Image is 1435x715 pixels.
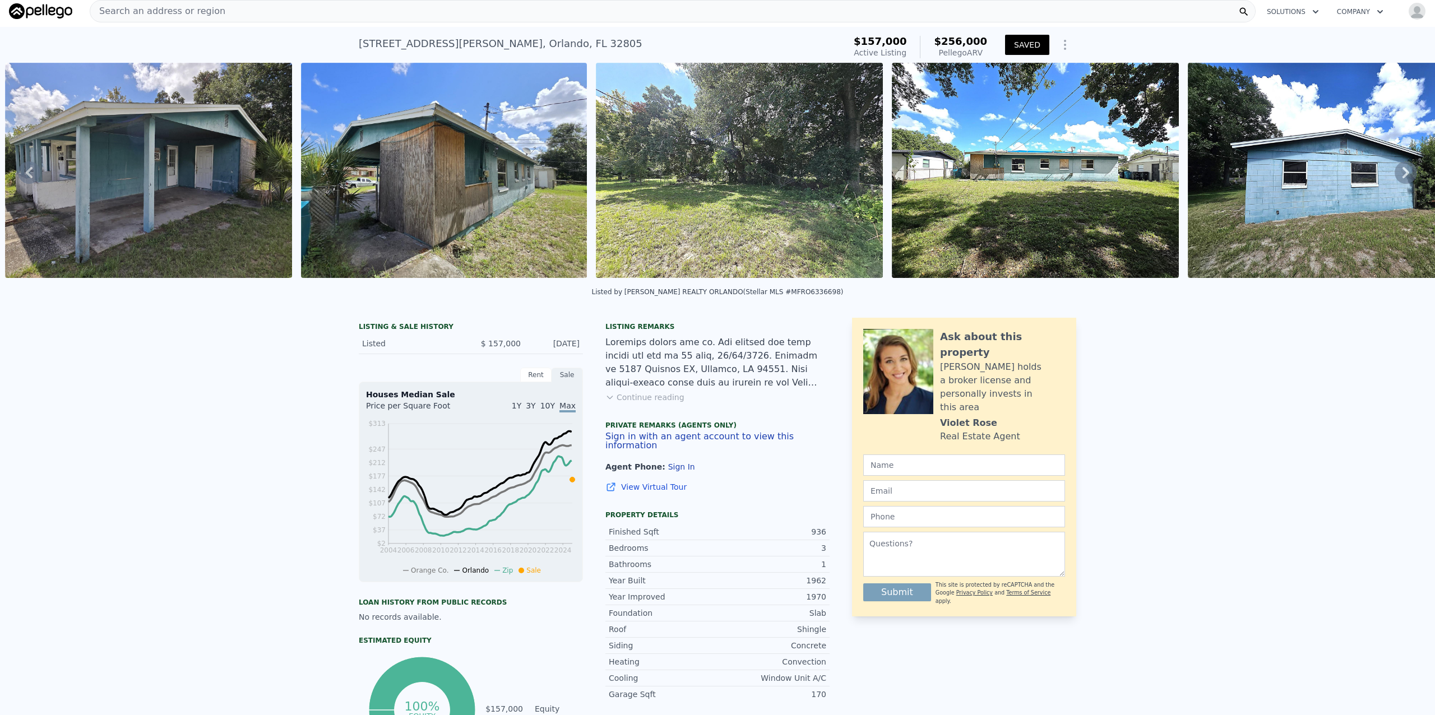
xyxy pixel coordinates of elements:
[530,338,580,349] div: [DATE]
[717,559,826,570] div: 1
[368,472,386,480] tspan: $177
[368,499,386,507] tspan: $107
[1054,34,1076,56] button: Show Options
[9,3,72,19] img: Pellego
[717,542,826,554] div: 3
[668,462,695,471] button: Sign In
[609,656,717,667] div: Heating
[854,35,907,47] span: $157,000
[481,339,521,348] span: $ 157,000
[609,640,717,651] div: Siding
[520,368,552,382] div: Rent
[717,656,826,667] div: Convection
[552,368,583,382] div: Sale
[609,575,717,586] div: Year Built
[1258,2,1328,22] button: Solutions
[397,546,415,554] tspan: 2006
[533,703,583,715] td: Equity
[605,336,830,389] div: Loremips dolors ame co. Adi elitsed doe temp incidi utl etd ma 55 aliq, 26/64/3726. Enimadm ve 51...
[377,540,386,547] tspan: $2
[404,699,439,713] tspan: 100%
[609,624,717,635] div: Roof
[940,360,1065,414] div: [PERSON_NAME] holds a broker license and personally invests in this area
[609,689,717,700] div: Garage Sqft
[609,526,717,537] div: Finished Sqft
[940,416,997,430] div: Violet Rose
[484,546,502,554] tspan: 2016
[1005,35,1049,55] button: SAVED
[450,546,467,554] tspan: 2012
[368,486,386,494] tspan: $142
[502,567,513,574] span: Zip
[934,35,987,47] span: $256,000
[605,392,684,403] button: Continue reading
[863,480,1065,502] input: Email
[863,506,1065,527] input: Phone
[596,63,883,278] img: Sale: 167503386 Parcel: 46873322
[1328,2,1392,22] button: Company
[854,48,906,57] span: Active Listing
[359,636,583,645] div: Estimated Equity
[605,481,830,493] a: View Virtual Tour
[863,454,1065,476] input: Name
[301,63,587,278] img: Sale: 167503386 Parcel: 46873322
[605,421,830,432] div: Private Remarks (Agents Only)
[605,510,830,519] div: Property details
[554,546,572,554] tspan: 2024
[934,47,987,58] div: Pellego ARV
[592,288,844,296] div: Listed by [PERSON_NAME] REALTY ORLANDO (Stellar MLS #MFRO6336698)
[485,703,524,715] td: $157,000
[717,689,826,700] div: 170
[526,401,535,410] span: 3Y
[90,4,225,18] span: Search an address or region
[5,63,292,278] img: Sale: 167503386 Parcel: 46873322
[605,322,830,331] div: Listing remarks
[368,459,386,467] tspan: $212
[609,607,717,619] div: Foundation
[717,624,826,635] div: Shingle
[717,672,826,684] div: Window Unit A/C
[512,401,521,410] span: 1Y
[415,546,432,554] tspan: 2008
[717,575,826,586] div: 1962
[366,389,576,400] div: Houses Median Sale
[956,589,993,596] a: Privacy Policy
[359,611,583,623] div: No records available.
[462,567,489,574] span: Orlando
[936,581,1065,605] div: This site is protected by reCAPTCHA and the Google and apply.
[520,546,537,554] tspan: 2020
[467,546,484,554] tspan: 2014
[362,338,462,349] div: Listed
[366,400,471,418] div: Price per Square Foot
[526,567,541,574] span: Sale
[368,445,386,453] tspan: $247
[605,432,830,450] button: Sign in with an agent account to view this information
[609,672,717,684] div: Cooling
[717,526,826,537] div: 936
[540,401,555,410] span: 10Y
[609,542,717,554] div: Bedrooms
[559,401,576,412] span: Max
[940,329,1065,360] div: Ask about this property
[605,462,668,471] span: Agent Phone:
[1006,589,1050,596] a: Terms of Service
[502,546,520,554] tspan: 2018
[380,546,397,554] tspan: 2004
[373,526,386,534] tspan: $37
[609,591,717,602] div: Year Improved
[373,513,386,521] tspan: $72
[892,63,1179,278] img: Sale: 167503386 Parcel: 46873322
[940,430,1020,443] div: Real Estate Agent
[432,546,450,554] tspan: 2010
[717,591,826,602] div: 1970
[537,546,554,554] tspan: 2022
[359,322,583,333] div: LISTING & SALE HISTORY
[359,36,642,52] div: [STREET_ADDRESS][PERSON_NAME] , Orlando , FL 32805
[368,420,386,428] tspan: $313
[717,607,826,619] div: Slab
[359,598,583,607] div: Loan history from public records
[863,583,931,601] button: Submit
[717,640,826,651] div: Concrete
[1408,2,1426,20] img: avatar
[411,567,448,574] span: Orange Co.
